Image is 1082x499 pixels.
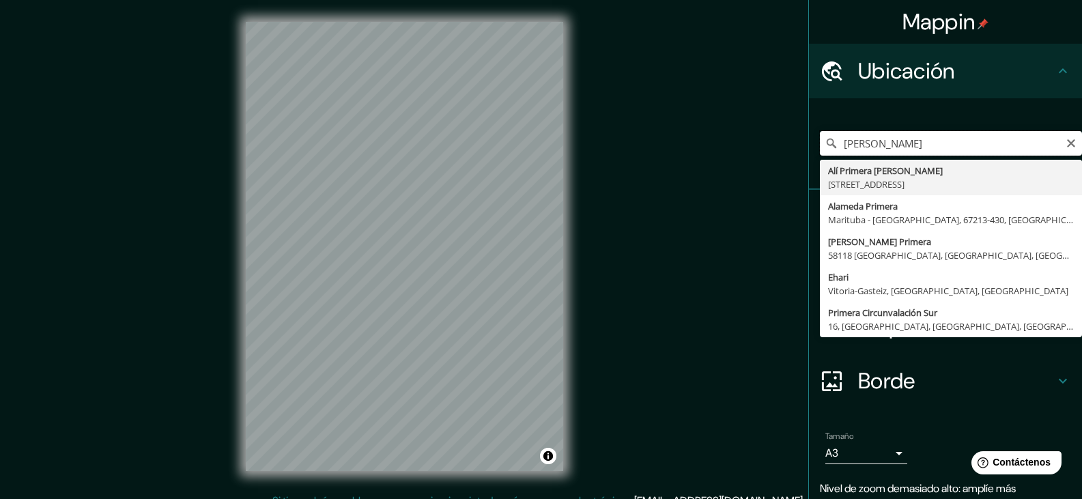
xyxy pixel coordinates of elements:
div: Ubicación [809,44,1082,98]
div: A3 [825,442,907,464]
div: Patas [809,190,1082,244]
font: Ubicación [858,57,955,85]
font: Tamaño [825,431,853,442]
font: Borde [858,367,915,395]
canvas: Mapa [246,22,563,471]
img: pin-icon.png [978,18,988,29]
font: Alí Primera [PERSON_NAME] [828,165,943,177]
font: Vitoria-Gasteiz, [GEOGRAPHIC_DATA], [GEOGRAPHIC_DATA] [828,285,1068,297]
font: Ehari [828,271,849,283]
div: Estilo [809,244,1082,299]
iframe: Lanzador de widgets de ayuda [960,446,1067,484]
font: [PERSON_NAME] Primera [828,236,931,248]
input: Elige tu ciudad o zona [820,131,1082,156]
font: [STREET_ADDRESS] [828,178,905,190]
font: Mappin [902,8,976,36]
button: Activar o desactivar atribución [540,448,556,464]
font: Primera Circunvalación Sur [828,306,937,319]
font: Alameda Primera [828,200,898,212]
div: Disposición [809,299,1082,354]
font: A3 [825,446,838,460]
button: Claro [1066,136,1077,149]
div: Borde [809,354,1082,408]
font: Nivel de zoom demasiado alto: amplíe más [820,481,1016,496]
